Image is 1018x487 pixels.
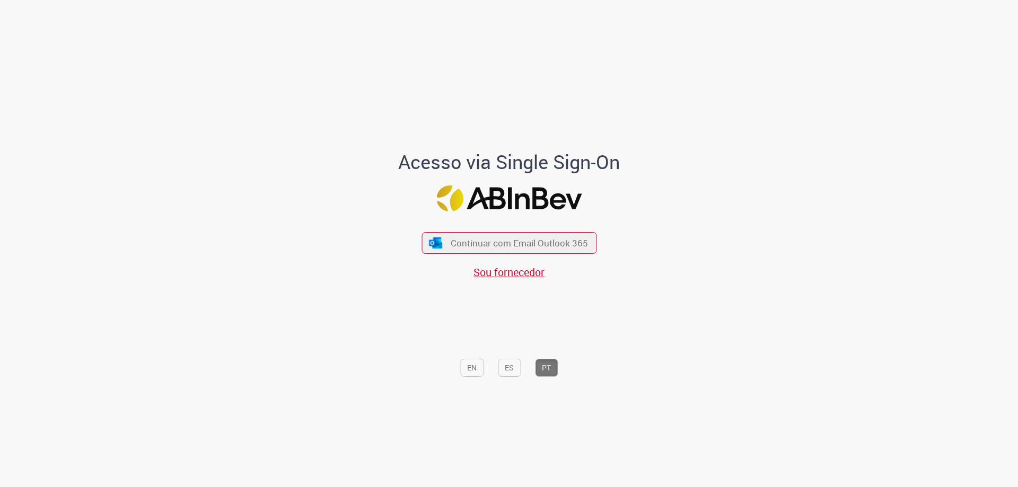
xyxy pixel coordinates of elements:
span: Continuar com Email Outlook 365 [451,237,588,249]
button: ícone Azure/Microsoft 360 Continuar com Email Outlook 365 [422,232,596,254]
button: ES [498,359,521,377]
button: EN [460,359,484,377]
button: PT [535,359,558,377]
h1: Acesso via Single Sign-On [362,152,656,173]
img: ícone Azure/Microsoft 360 [428,237,443,249]
img: Logo ABInBev [436,185,582,211]
a: Sou fornecedor [473,265,545,279]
